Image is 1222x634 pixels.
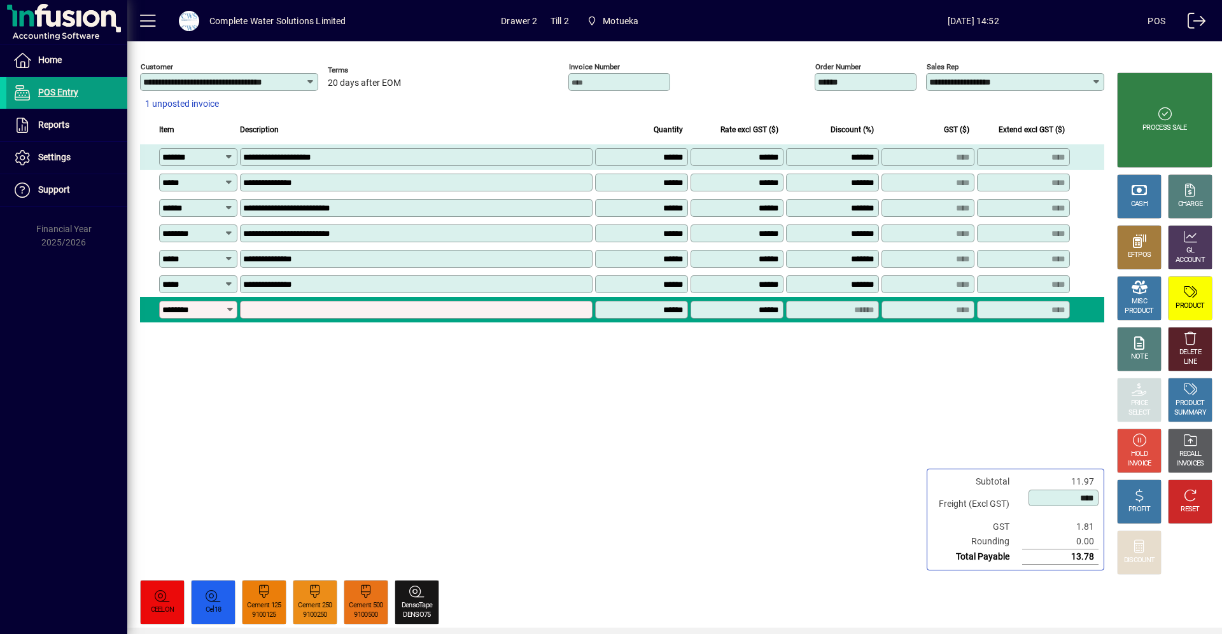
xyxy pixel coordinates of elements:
div: PROFIT [1128,505,1150,514]
span: Support [38,184,70,195]
div: CEELON [151,605,174,615]
mat-label: Customer [141,62,173,71]
span: Terms [328,66,404,74]
div: 9100125 [252,610,276,620]
div: Cel18 [206,605,221,615]
span: Reports [38,120,69,130]
span: [DATE] 14:52 [799,11,1148,31]
div: DISCOUNT [1124,556,1155,565]
a: Settings [6,142,127,174]
div: Cement 125 [247,601,281,610]
span: POS Entry [38,87,78,97]
div: NOTE [1131,352,1148,362]
mat-label: Sales rep [927,62,959,71]
div: PRICE [1131,399,1148,408]
td: 0.00 [1022,534,1099,549]
div: INVOICE [1127,459,1151,469]
span: Discount (%) [831,123,874,137]
div: SELECT [1128,408,1151,418]
td: Subtotal [932,474,1022,489]
div: CHARGE [1178,200,1203,209]
span: Quantity [654,123,683,137]
div: POS [1148,11,1165,31]
td: Total Payable [932,549,1022,565]
div: Cement 250 [298,601,332,610]
div: INVOICES [1176,459,1204,469]
td: 11.97 [1022,474,1099,489]
div: 9100250 [303,610,327,620]
div: RESET [1181,505,1200,514]
div: PROCESS SALE [1142,123,1187,133]
span: 1 unposted invoice [145,97,219,111]
span: GST ($) [944,123,969,137]
div: CASH [1131,200,1148,209]
div: DensoTape [402,601,433,610]
div: EFTPOS [1128,251,1151,260]
div: Complete Water Solutions Limited [209,11,346,31]
div: DELETE [1179,348,1201,357]
span: 20 days after EOM [328,78,401,88]
mat-label: Order number [815,62,861,71]
td: Freight (Excl GST) [932,489,1022,520]
span: Extend excl GST ($) [999,123,1065,137]
a: Reports [6,109,127,141]
td: 13.78 [1022,549,1099,565]
button: 1 unposted invoice [140,93,224,116]
div: PRODUCT [1125,307,1153,316]
span: Motueka [582,10,644,32]
div: HOLD [1131,450,1148,459]
span: Motueka [603,11,638,31]
td: GST [932,520,1022,534]
div: LINE [1184,357,1197,367]
mat-label: Invoice number [569,62,620,71]
span: Settings [38,152,71,162]
a: Logout [1178,3,1206,44]
div: Cement 500 [349,601,383,610]
div: MISC [1132,297,1147,307]
div: SUMMARY [1174,408,1206,418]
span: Home [38,55,62,65]
a: Home [6,45,127,76]
span: Item [159,123,174,137]
td: 1.81 [1022,520,1099,534]
div: GL [1186,246,1195,256]
div: PRODUCT [1176,301,1204,311]
span: Till 2 [551,11,569,31]
a: Support [6,174,127,206]
div: ACCOUNT [1176,256,1205,265]
div: PRODUCT [1176,399,1204,408]
span: Drawer 2 [501,11,537,31]
div: 9100500 [354,610,377,620]
td: Rounding [932,534,1022,549]
div: DENSO75 [403,610,430,620]
button: Profile [169,10,209,32]
span: Rate excl GST ($) [720,123,778,137]
span: Description [240,123,279,137]
div: RECALL [1179,450,1202,459]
